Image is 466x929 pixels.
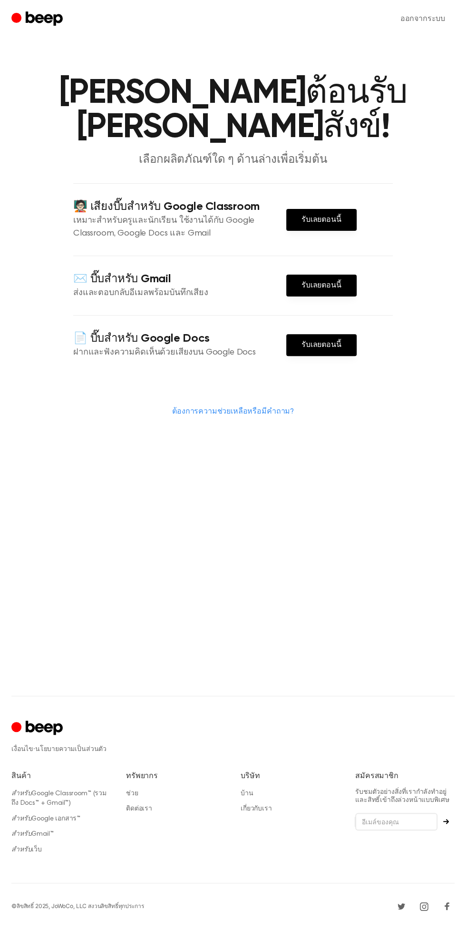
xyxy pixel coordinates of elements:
[11,791,107,807] a: สำหรับGoogle Classroom™ (รวมถึง Docs™ + Gmail™)
[11,847,31,853] font: สำหรับ
[241,791,253,797] a: บ้าน
[301,341,341,349] font: รับเลยตอนนี้
[11,847,42,853] a: สำหรับเว็บ
[11,771,30,780] font: สินค้า
[286,275,357,296] a: รับเลยตอนนี้
[286,209,357,231] a: รับเลยตอนนี้
[241,806,272,812] a: เกี่ยวกับเรา
[355,813,437,831] input: อีเมล์ของคุณ
[286,334,357,356] a: รับเลยตอนนี้
[31,847,42,853] font: เว็บ
[73,201,260,212] font: 🧑🏻‍🏫 เสียงบี๊บสำหรับ Google Classroom
[417,899,432,914] a: อินสตาแกรม
[355,771,398,780] font: สมัครสมาชิก
[11,831,53,838] a: สำหรับGmail™
[139,154,327,166] font: เลือกผลิตภัณฑ์ใด ๆ ด้านล่างเพื่อเริ่มต้น
[11,746,33,753] a: เงื่อนไข
[11,816,31,822] font: สำหรับ
[437,819,455,824] button: สมัครสมาชิก
[394,899,409,914] a: ทวิตเตอร์
[73,289,208,297] font: ส่งและตอบกลับอีเมลพร้อมบันทึกเสียง
[33,744,35,752] font: ·
[126,791,138,797] a: ช่วย
[73,348,256,357] font: ฝากและฟังความคิดเห็นด้วยเสียงบน Google Docs
[31,816,80,822] font: Google เอกสาร™
[11,902,17,909] font: ©
[11,10,65,29] a: บี๊บ
[301,216,341,224] font: รับเลยตอนนี้
[126,806,152,812] a: ติดต่อเรา
[391,8,455,30] a: ออกจากระบบ
[241,771,260,780] font: บริษัท
[439,899,455,914] a: เฟสบุ๊ค
[11,831,31,838] font: สำหรับ
[35,746,107,753] a: นโยบายความเป็นส่วนตัว
[31,831,53,838] font: Gmail™
[126,771,158,780] font: ทรัพยากร
[11,791,31,797] font: สำหรับ
[11,719,65,738] a: ครูอิป
[73,333,209,344] font: 📄 บี๊บสำหรับ Google Docs
[73,217,254,238] font: เหมาะสำหรับครูและนักเรียน ใช้งานได้กับ Google Classroom, Google Docs และ Gmail
[11,791,107,807] font: Google Classroom™ (รวมถึง Docs™ + Gmail™)
[73,273,171,285] font: ✉️ บี๊บสำหรับ Gmail
[172,408,294,415] a: ต้องการความช่วยเหลือหรือมีคำถาม?
[11,816,80,822] a: สำหรับGoogle เอกสาร™
[17,902,144,909] font: ลิขสิทธิ์ 2025, JoWoCo, LLC สงวนลิขสิทธิ์ทุกประการ
[301,282,341,289] font: รับเลยตอนนี้
[400,15,445,23] font: ออกจากระบบ
[355,789,449,804] font: รับชมตัวอย่างสิ่งที่เรากำลังทำอยู่และสิทธิ์เข้าถึงล่วงหน้าแบบพิเศษ
[59,76,407,145] font: [PERSON_NAME]ต้อนรับ [PERSON_NAME]สังข์!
